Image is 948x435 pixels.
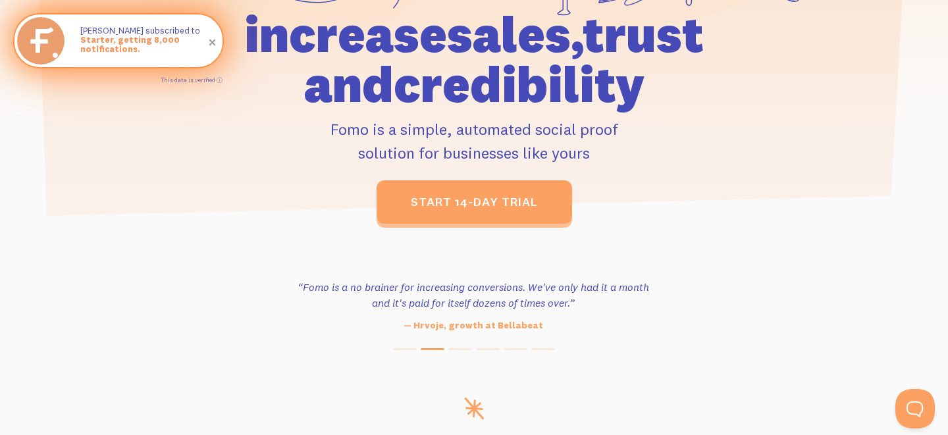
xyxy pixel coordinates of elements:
h1: increase sales, trust and credibility [169,9,779,109]
a: start 14-day trial [377,180,572,224]
p: Fomo is a simple, automated social proof solution for businesses like yours [169,117,779,165]
img: Starter, getting 8,000 notifications. [17,17,65,64]
span: Starter, getting 8,000 notifications. [80,35,209,54]
p: — Hrvoje, growth at Bellabeat [294,319,653,332]
a: This data is verified ⓘ [161,76,223,84]
h3: “Fomo is a no brainer for increasing conversions. We've only had it a month and it's paid for its... [294,279,653,311]
iframe: Help Scout Beacon - Open [895,389,935,428]
p: [PERSON_NAME] subscribed to [80,26,209,56]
